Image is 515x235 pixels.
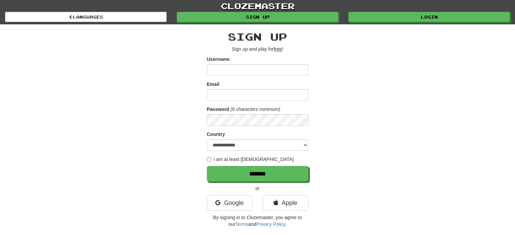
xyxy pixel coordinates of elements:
[235,221,248,227] a: Terms
[207,106,229,113] label: Password
[5,12,167,22] a: Languages
[207,131,225,138] label: Country
[348,12,510,22] a: Login
[263,195,308,211] a: Apple
[207,185,308,192] p: or
[231,107,280,112] em: (6 characters minimum)
[207,195,253,211] a: Google
[274,46,282,52] u: free
[207,214,308,228] p: By signing in to Clozemaster, you agree to our and .
[177,12,338,22] a: Sign up
[207,157,211,162] input: I am at least [DEMOGRAPHIC_DATA]
[256,221,285,227] a: Privacy Policy
[207,56,230,63] label: Username
[207,156,294,163] label: I am at least [DEMOGRAPHIC_DATA]
[207,81,219,88] label: Email
[207,46,308,52] p: Sign up and play for !
[207,31,308,42] h2: Sign up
